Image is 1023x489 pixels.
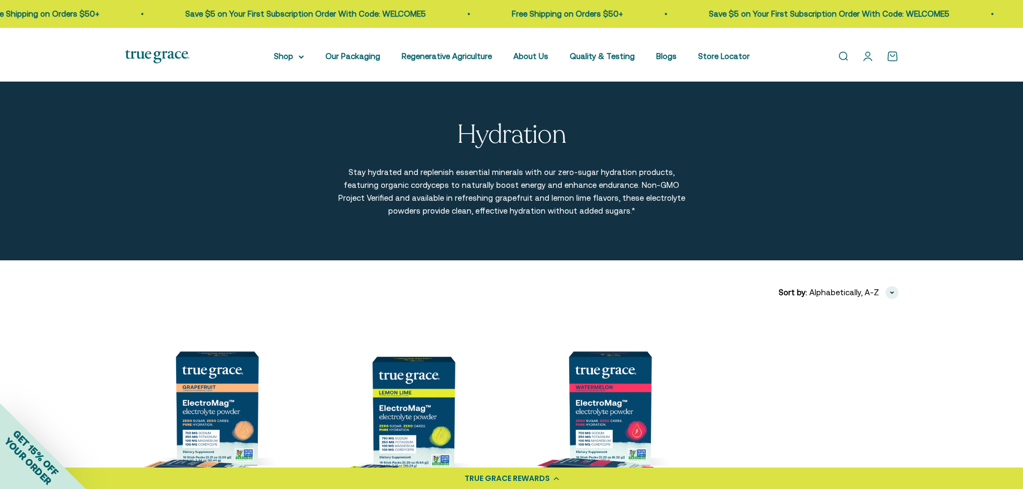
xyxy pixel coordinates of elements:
a: Quality & Testing [570,52,635,61]
summary: Shop [274,50,304,63]
a: Our Packaging [325,52,380,61]
div: TRUE GRACE REWARDS [465,473,550,484]
span: YOUR ORDER [2,435,54,487]
a: About Us [513,52,548,61]
a: Store Locator [698,52,750,61]
a: Blogs [656,52,677,61]
span: Sort by: [779,286,807,299]
p: Save $5 on Your First Subscription Order With Code: WELCOME5 [707,8,948,20]
a: Regenerative Agriculture [402,52,492,61]
span: Alphabetically, A-Z [809,286,879,299]
span: GET 15% OFF [11,428,61,478]
p: Hydration [457,121,567,149]
p: Stay hydrated and replenish essential minerals with our zero-sugar hydration products, featuring ... [337,166,686,217]
p: Save $5 on Your First Subscription Order With Code: WELCOME5 [184,8,424,20]
a: Free Shipping on Orders $50+ [510,9,621,18]
button: Alphabetically, A-Z [809,286,898,299]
